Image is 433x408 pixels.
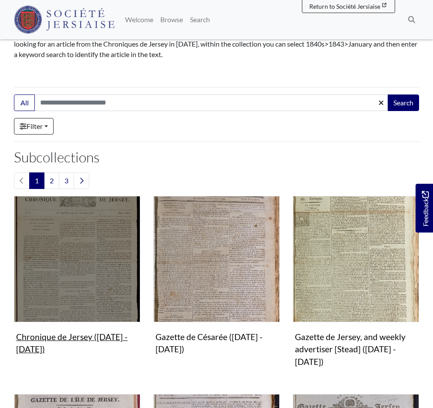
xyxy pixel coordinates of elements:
[153,196,280,322] img: Gazette de Césarée (1809 - 1819)
[74,172,89,189] a: Next page
[293,196,419,322] img: Gazette de Jersey, and weekly advertiser [Stead] (1803 - 1814)
[7,196,147,383] div: Subcollection
[147,196,286,383] div: Subcollection
[388,94,419,111] button: Search
[416,184,433,233] a: Would you like to provide feedback?
[14,3,115,36] a: Société Jersiaise logo
[14,28,419,60] p: To narrow your search further you can browse through the collection structure before entering a s...
[14,196,140,322] img: Chronique de Jersey (1814 - 1959)
[59,172,74,189] a: Goto page 3
[157,11,186,28] a: Browse
[14,6,115,34] img: Société Jersiaise
[309,3,380,10] span: Return to Société Jersiaise
[29,172,44,189] span: Goto page 1
[14,118,54,135] a: Filter
[14,172,30,189] li: Previous page
[14,94,35,111] button: All
[14,196,140,358] a: Chronique de Jersey (1814 - 1959) Chronique de Jersey ([DATE] - [DATE])
[14,149,419,165] h2: Subcollections
[186,11,213,28] a: Search
[14,172,419,189] nav: pagination
[34,94,389,111] input: Search this collection...
[44,172,59,189] a: Goto page 2
[293,196,419,370] a: Gazette de Jersey, and weekly advertiser [Stead] (1803 - 1814) Gazette de Jersey, and weekly adve...
[286,196,426,383] div: Subcollection
[153,196,280,358] a: Gazette de Césarée (1809 - 1819) Gazette de Césarée ([DATE] - [DATE])
[122,11,157,28] a: Welcome
[420,191,430,226] span: Feedback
